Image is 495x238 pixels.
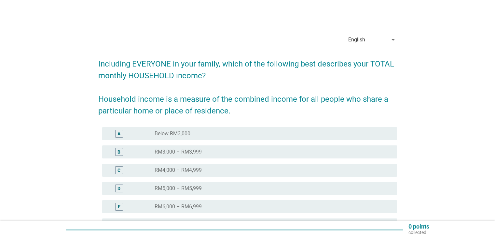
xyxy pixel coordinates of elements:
div: D [117,185,120,192]
label: Below RM3,000 [155,130,190,137]
div: English [348,37,365,43]
div: B [117,149,120,156]
p: 0 points [408,224,429,230]
div: C [117,167,120,174]
p: collected [408,230,429,235]
div: E [118,203,120,210]
label: RM4,000 – RM4,999 [155,167,202,173]
i: arrow_drop_down [389,36,397,44]
label: RM6,000 – RM6,999 [155,203,202,210]
label: RM3,000 – RM3,999 [155,149,202,155]
h2: Including EVERYONE in your family, which of the following best describes your TOTAL monthly HOUSE... [98,52,397,117]
div: A [117,130,120,137]
label: RM5,000 – RM5,999 [155,185,202,192]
